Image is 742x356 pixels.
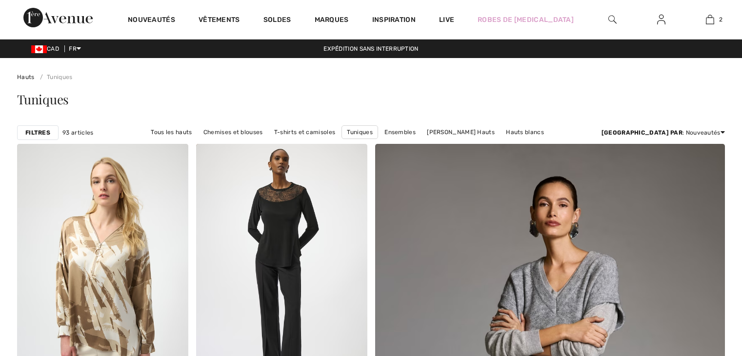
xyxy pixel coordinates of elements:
[128,16,175,26] a: Nouveautés
[706,14,714,25] img: Mon panier
[608,14,617,25] img: recherche
[199,16,240,26] a: Vêtements
[286,139,329,152] a: Hauts noirs
[380,126,421,138] a: Ensembles
[422,126,500,138] a: [PERSON_NAME] Hauts
[657,14,665,25] img: Mes infos
[263,16,291,26] a: Soldes
[62,128,93,137] span: 93 articles
[341,125,378,139] a: Tuniques
[478,15,574,25] a: Robes de [MEDICAL_DATA]
[36,74,73,80] a: Tuniques
[719,15,722,24] span: 2
[69,45,81,52] span: FR
[372,16,416,26] span: Inspiration
[331,139,409,152] a: Hauts [PERSON_NAME]
[501,126,549,138] a: Hauts blancs
[31,45,47,53] img: Canadian Dollar
[439,15,454,25] a: Live
[23,8,93,27] img: 1ère Avenue
[686,14,734,25] a: 2
[315,16,349,26] a: Marques
[649,14,673,26] a: Se connecter
[17,91,69,108] span: Tuniques
[146,126,197,138] a: Tous les hauts
[269,126,340,138] a: T-shirts et camisoles
[31,45,63,52] span: CAD
[199,126,268,138] a: Chemises et blouses
[25,128,50,137] strong: Filtres
[17,74,35,80] a: Hauts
